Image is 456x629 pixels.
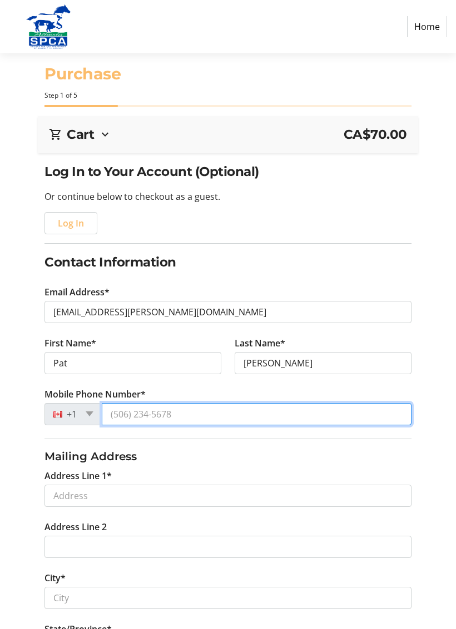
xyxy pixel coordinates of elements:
[49,125,407,144] div: CartCA$70.00
[67,125,94,144] h2: Cart
[44,336,96,350] label: First Name*
[44,162,411,181] h2: Log In to Your Account (Optional)
[102,403,411,425] input: (506) 234-5678
[235,336,285,350] label: Last Name*
[44,469,112,482] label: Address Line 1*
[407,16,447,37] a: Home
[44,253,411,271] h2: Contact Information
[44,285,110,299] label: Email Address*
[44,587,411,609] input: City
[44,62,411,86] h1: Purchase
[9,4,88,49] img: Alberta SPCA's Logo
[44,190,411,203] p: Or continue below to checkout as a guest.
[44,571,66,585] label: City*
[44,520,107,534] label: Address Line 2
[44,485,411,507] input: Address
[44,388,146,401] label: Mobile Phone Number*
[58,217,84,230] span: Log In
[44,212,97,234] button: Log In
[344,125,407,144] span: CA$70.00
[44,90,411,100] div: Step 1 of 5
[44,448,411,465] h3: Mailing Address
